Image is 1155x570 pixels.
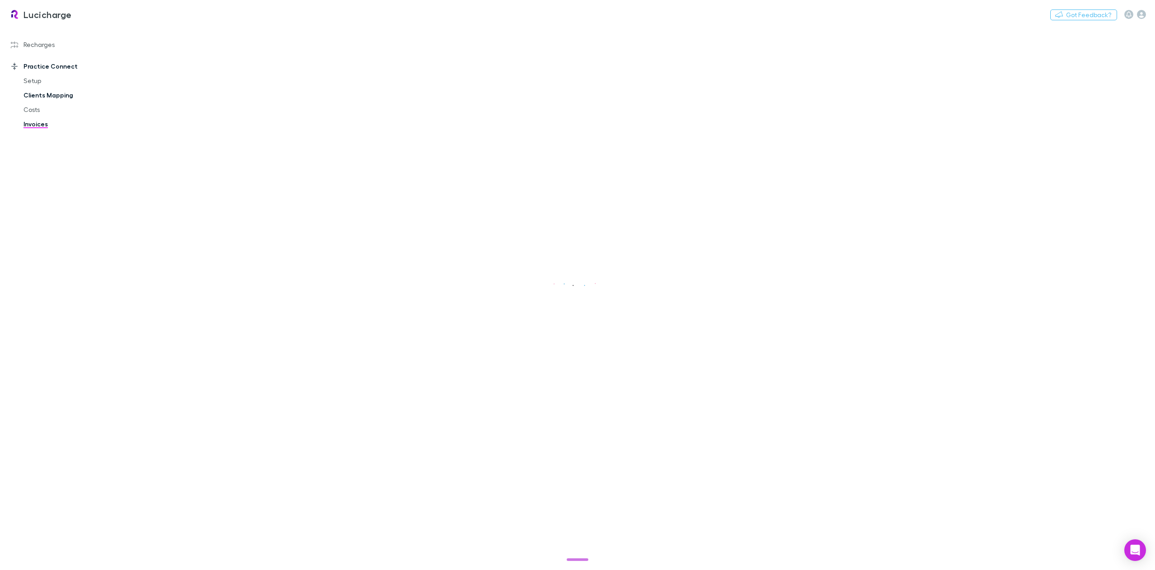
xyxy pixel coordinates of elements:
[1124,539,1146,561] div: Open Intercom Messenger
[14,88,126,102] a: Clients Mapping
[4,4,77,25] a: Lucicharge
[14,102,126,117] a: Costs
[14,74,126,88] a: Setup
[23,9,72,20] h3: Lucicharge
[14,117,126,131] a: Invoices
[1050,9,1117,20] button: Got Feedback?
[2,59,126,74] a: Practice Connect
[2,37,126,52] a: Recharges
[9,9,20,20] img: Lucicharge's Logo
